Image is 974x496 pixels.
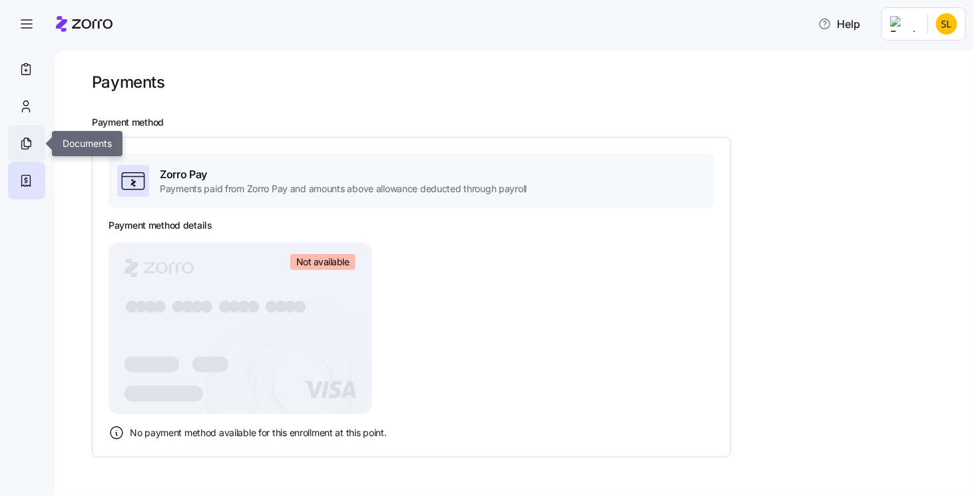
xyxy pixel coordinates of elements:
tspan: ● [190,297,205,316]
tspan: ● [124,297,140,316]
span: No payment method available for this enrollment at this point. [130,426,387,439]
tspan: ● [227,297,242,316]
tspan: ● [264,297,280,316]
tspan: ● [292,297,308,316]
span: Zorro Pay [160,166,527,183]
tspan: ● [199,297,214,316]
img: 300263d8fb899253259bb4ba5450c7c7 [936,13,957,35]
tspan: ● [180,297,196,316]
span: Help [818,16,860,32]
img: Employer logo [890,16,917,32]
h3: Payment method details [109,219,212,232]
tspan: ● [218,297,233,316]
tspan: ● [246,297,261,316]
tspan: ● [274,297,289,316]
h2: Payment method [92,116,955,129]
tspan: ● [143,297,158,316]
tspan: ● [152,297,168,316]
tspan: ● [134,297,149,316]
tspan: ● [283,297,298,316]
tspan: ● [236,297,252,316]
tspan: ● [171,297,186,316]
button: Help [808,11,871,37]
h1: Payments [92,72,164,92]
span: Not available [296,256,350,268]
span: Payments paid from Zorro Pay and amounts above allowance deducted through payroll [160,182,527,195]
